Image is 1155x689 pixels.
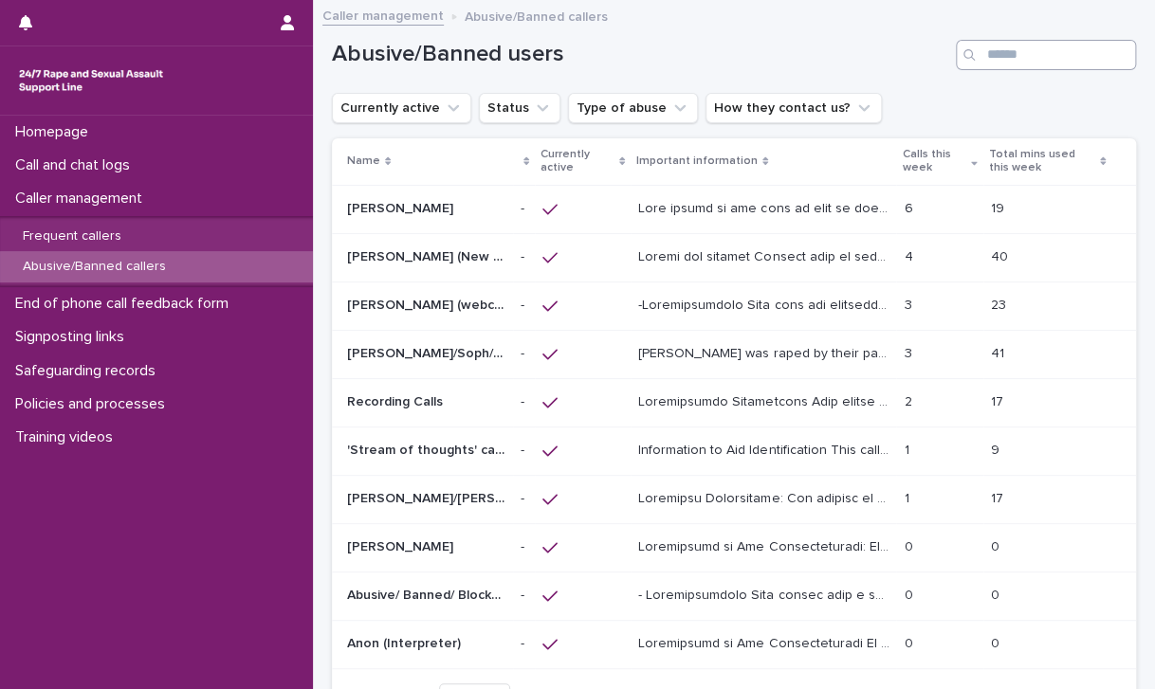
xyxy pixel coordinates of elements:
img: rhQMoQhaT3yELyF149Cw [15,62,167,100]
p: Information to Aid Identification: Due to the inappropriate use of the support line, this caller ... [638,535,892,555]
p: 19 [991,197,1008,217]
tr: Abusive/ Banned/ Blocked Lorry driver/[PERSON_NAME]/[PERSON_NAME]/[PERSON_NAME]Abusive/ Banned/ B... [332,571,1136,620]
p: 23 [991,294,1010,314]
tr: [PERSON_NAME] (New caller)[PERSON_NAME] (New caller) -- Loremi dol sitamet Consect adip el seddoe... [332,233,1136,281]
p: - [521,439,528,459]
p: [PERSON_NAME] [347,197,457,217]
p: Abusive/Banned callers [8,259,181,275]
tr: [PERSON_NAME] (webchat)[PERSON_NAME] (webchat) -- -Loremipsumdolo Sita cons adi elitseddoe te inc... [332,281,1136,330]
p: Information to Aid Identification He asks for an Urdu or Hindi interpreter. He often requests a f... [638,632,892,652]
p: 0 [904,584,916,604]
p: 41 [991,342,1008,362]
p: [PERSON_NAME] (webchat) [347,294,509,314]
p: Caller management [8,190,157,208]
p: Safeguarding records [8,362,171,380]
button: How they contact us? [706,93,882,123]
a: Caller management [322,4,444,26]
p: Policies and processes [8,395,180,413]
p: Signposting links [8,328,139,346]
p: [PERSON_NAME] [347,535,457,555]
p: Abusive/Banned callers [465,5,608,26]
p: 0 [904,535,916,555]
p: Total mins used this week [989,144,1095,179]
p: - [521,390,528,410]
p: Identifiable Information This caller often calls during night time. She has often been known to s... [638,390,892,410]
p: -Identification This user was contacting us for at least 6 months. On some occasions he has conta... [638,294,892,314]
p: 0 [991,535,1003,555]
p: 1 [904,487,912,507]
p: Information to Aid Identification This caller presents in a way that suggests they are in a strea... [638,439,892,459]
p: 0 [991,632,1003,652]
p: Call and chat logs [8,156,145,174]
p: Calls this week [902,144,966,179]
p: 3 [904,342,915,362]
input: Search [956,40,1136,70]
tr: 'Stream of thoughts' caller/webchat user'Stream of thoughts' caller/webchat user -- Information t... [332,426,1136,475]
h1: Abusive/Banned users [332,41,948,68]
p: 0 [991,584,1003,604]
p: Currently active [541,144,614,179]
p: Important Information: The purpose of this profile is to: 1. Support her to adhere to our 2 calls... [638,487,892,507]
p: 1 [904,439,912,459]
p: 40 [991,245,1012,265]
p: [PERSON_NAME] (New caller) [347,245,509,265]
tr: Anon (Interpreter)Anon (Interpreter) -- Loremipsumd si Ame Consecteturadi El sedd eiu te Inci ut ... [332,620,1136,668]
p: 17 [991,487,1007,507]
p: - [521,197,528,217]
tr: Recording CallsRecording Calls -- Loremipsumdo Sitametcons Adip elitse doeiu tempo incidi utlab e... [332,378,1136,426]
tr: [PERSON_NAME][PERSON_NAME] -- Loremipsumd si Ame Consecteturadi: Eli se doe temporincidid utl et ... [332,523,1136,571]
p: Abusive/ Banned/ Blocked Lorry driver/Vanessa/Stacey/Lisa [347,584,509,604]
p: 'Stream of thoughts' caller/webchat user [347,439,509,459]
button: Currently active [332,93,471,123]
p: Alice was raped by their partner last year and they're currently facing ongoing domestic abuse fr... [638,342,892,362]
p: Important information [636,151,758,172]
p: Homepage [8,123,103,141]
p: [PERSON_NAME]/[PERSON_NAME]/[PERSON_NAME] [347,487,509,507]
p: 6 [904,197,916,217]
p: Recording Calls [347,390,447,410]
p: - Identification This caller uses a variety of traditionally women's names such as Vanessa, Lisa,... [638,584,892,604]
p: 2 [904,390,915,410]
p: - [521,632,528,652]
p: 3 [904,294,915,314]
p: - [521,487,528,507]
p: - [521,535,528,555]
tr: [PERSON_NAME]/Soph/[PERSON_NAME]/[PERSON_NAME]/Scarlet/[PERSON_NAME] - Banned/Webchatter[PERSON_N... [332,330,1136,378]
p: 0 [904,632,916,652]
p: End of phone call feedback form [8,295,244,313]
p: Reason for profile Support them to adhere to our 2 chats per week policy, they appear to be calli... [638,245,892,265]
p: Frequent callers [8,228,137,245]
p: Alice/Soph/Alexis/Danni/Scarlet/Katy - Banned/Webchatter [347,342,509,362]
tr: [PERSON_NAME]/[PERSON_NAME]/[PERSON_NAME][PERSON_NAME]/[PERSON_NAME]/[PERSON_NAME] -- Loremipsu D... [332,475,1136,523]
p: - [521,584,528,604]
tr: [PERSON_NAME][PERSON_NAME] -- Lore ipsumd si ame cons ad elit se doe tempor - inc utlab Etdolorem... [332,185,1136,233]
p: - [521,294,528,314]
p: 9 [991,439,1003,459]
p: - [521,245,528,265]
p: This caller is not able to call us any longer - see below Information to Aid Identification: She ... [638,197,892,217]
p: Training videos [8,428,128,446]
button: Type of abuse [568,93,698,123]
p: 17 [991,390,1007,410]
p: Anon (Interpreter) [347,632,465,652]
p: 4 [904,245,916,265]
p: - [521,342,528,362]
p: Name [347,151,380,172]
button: Status [479,93,560,123]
